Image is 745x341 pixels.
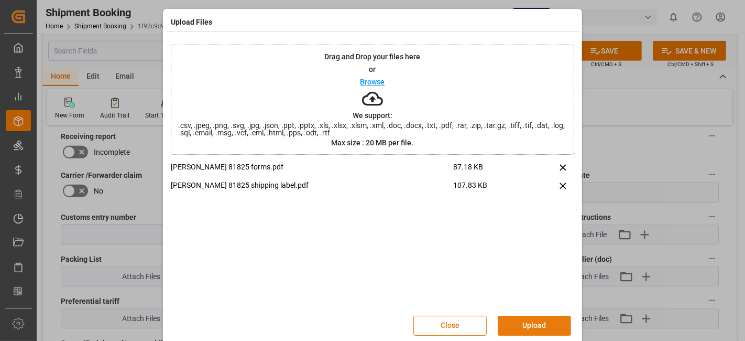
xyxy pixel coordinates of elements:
[413,316,487,336] button: Close
[453,162,524,180] span: 87.18 KB
[171,122,574,136] span: .csv, .jpeg, .png, .svg, .jpg, .json, .ppt, .pptx, .xls, .xlsx, .xlsm, .xml, .doc, .docx, .txt, ....
[369,66,376,73] p: or
[325,53,421,60] p: Drag and Drop your files here
[332,139,414,146] p: Max size : 20 MB per file.
[498,316,571,336] button: Upload
[171,45,574,155] div: Drag and Drop your files hereorBrowseWe support:.csv, .jpeg, .png, .svg, .jpg, .json, .ppt, .pptx...
[171,180,453,191] p: [PERSON_NAME] 81825 shipping label.pdf
[360,78,385,86] p: Browse
[453,180,524,198] span: 107.83 KB
[171,162,453,173] p: [PERSON_NAME] 81825 forms.pdf
[353,112,392,119] p: We support:
[171,17,212,28] h4: Upload Files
